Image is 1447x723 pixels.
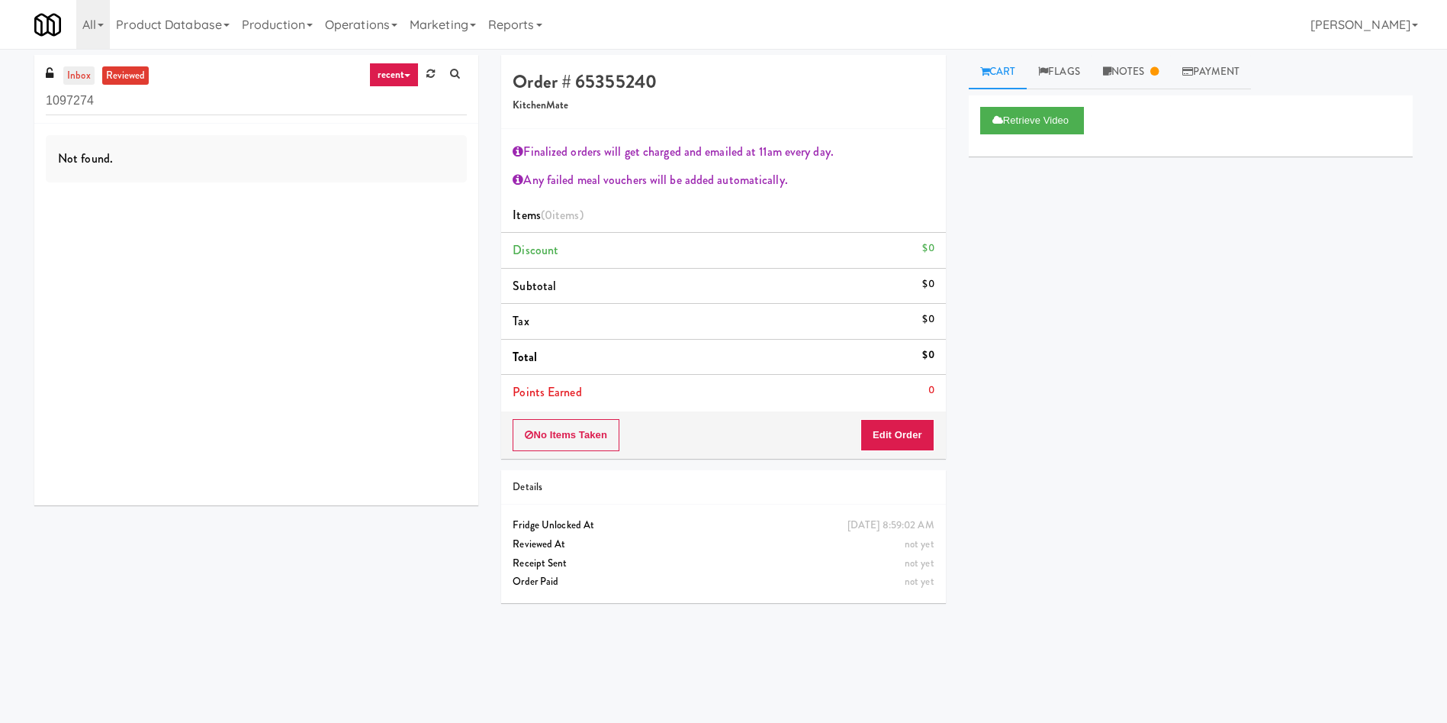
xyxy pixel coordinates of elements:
div: Fridge Unlocked At [513,516,934,535]
div: $0 [922,346,934,365]
div: Receipt Sent [513,554,934,573]
span: not yet [905,556,934,570]
button: No Items Taken [513,419,619,451]
span: Subtotal [513,277,556,295]
div: $0 [922,310,934,329]
button: Edit Order [860,419,934,451]
div: Finalized orders will get charged and emailed at 11am every day. [513,140,934,163]
div: [DATE] 8:59:02 AM [847,516,934,535]
a: Flags [1027,55,1092,89]
span: not yet [905,574,934,589]
div: 0 [928,381,934,400]
div: Any failed meal vouchers will be added automatically. [513,169,934,192]
h4: Order # 65355240 [513,72,934,92]
span: Tax [513,312,529,330]
input: Search vision orders [46,87,467,115]
span: Points Earned [513,383,581,401]
span: Items [513,206,583,224]
a: Notes [1092,55,1171,89]
a: reviewed [102,66,150,86]
a: recent [369,63,420,87]
span: Discount [513,241,558,259]
div: $0 [922,275,934,294]
a: inbox [63,66,95,86]
div: $0 [922,239,934,258]
div: Order Paid [513,573,934,592]
ng-pluralize: items [552,206,580,224]
img: Micromart [34,11,61,38]
span: (0 ) [541,206,584,224]
h5: KitchenMate [513,100,934,111]
div: Reviewed At [513,535,934,554]
button: Retrieve Video [980,107,1084,134]
span: Total [513,348,537,366]
span: Not found. [58,150,113,167]
a: Payment [1171,55,1252,89]
div: Details [513,478,934,497]
span: not yet [905,537,934,551]
a: Cart [969,55,1027,89]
